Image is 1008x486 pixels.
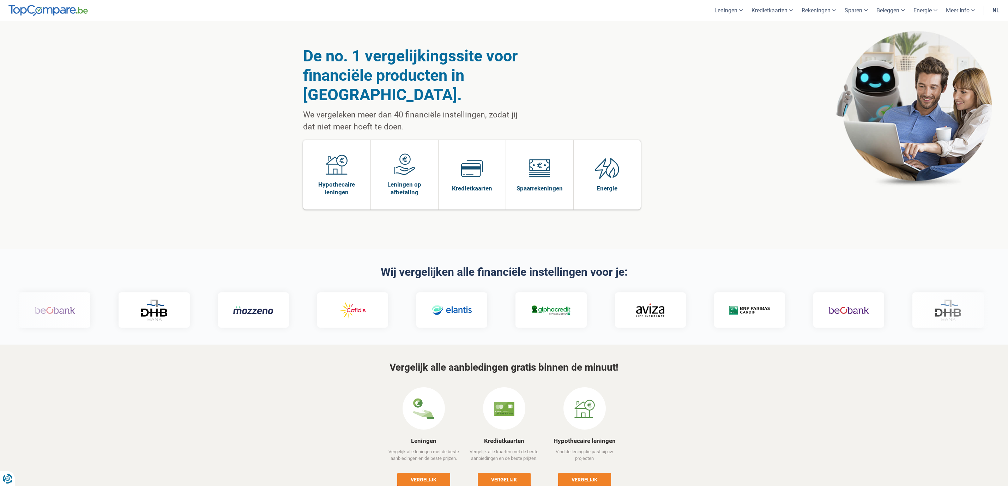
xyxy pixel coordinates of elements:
a: Kredietkaarten Kredietkaarten [439,140,506,209]
img: DHB Bank [140,299,168,321]
a: Leningen [411,437,436,444]
a: Kredietkaarten [484,437,524,444]
a: Vergelijk [478,473,531,486]
img: Hypothecaire leningen [326,153,348,175]
img: Kredietkaarten [461,157,483,179]
img: Cofidis [332,300,373,321]
img: Alphacredit [531,304,571,316]
img: TopCompare [8,5,88,16]
img: Aviza [636,303,664,317]
img: Leningen [413,398,434,419]
img: Leningen op afbetaling [393,153,415,175]
span: Leningen op afbetaling [374,181,435,196]
p: Vergelijk alle kaarten met de beste aanbiedingen en de beste prijzen. [464,449,544,468]
a: Energie Energie [574,140,641,209]
p: Vind de lening die past bij uw projecten [545,449,624,468]
a: Spaarrekeningen Spaarrekeningen [506,140,573,209]
span: Hypothecaire leningen [307,181,367,196]
span: Spaarrekeningen [517,184,563,192]
img: Hypothecaire leningen [574,398,595,419]
span: Energie [597,184,617,192]
h1: De no. 1 vergelijkingssite voor financiële producten in [GEOGRAPHIC_DATA]. [303,46,524,104]
img: Spaarrekeningen [529,157,550,179]
img: Cardif [729,306,769,315]
a: Vergelijk [397,473,450,486]
a: Vergelijk [558,473,611,486]
h3: Vergelijk alle aanbiedingen gratis binnen de minuut! [303,362,705,373]
h2: Wij vergelijken alle financiële instellingen voor je: [303,266,705,278]
a: Leningen op afbetaling Leningen op afbetaling [371,140,438,209]
p: Vergelijk alle leningen met de beste aanbiedingen en de beste prijzen. [384,449,463,468]
a: Hypothecaire leningen [554,437,616,444]
img: Kredietkaarten [494,398,515,419]
span: Kredietkaarten [452,184,492,192]
p: We vergeleken meer dan 40 financiële instellingen, zodat jij dat niet meer hoeft te doen. [303,109,524,133]
img: Mozzeno [233,306,273,315]
img: Beobank [828,300,869,321]
a: Hypothecaire leningen Hypothecaire leningen [303,140,371,209]
img: Energie [595,157,620,179]
img: Elantis [431,300,472,321]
